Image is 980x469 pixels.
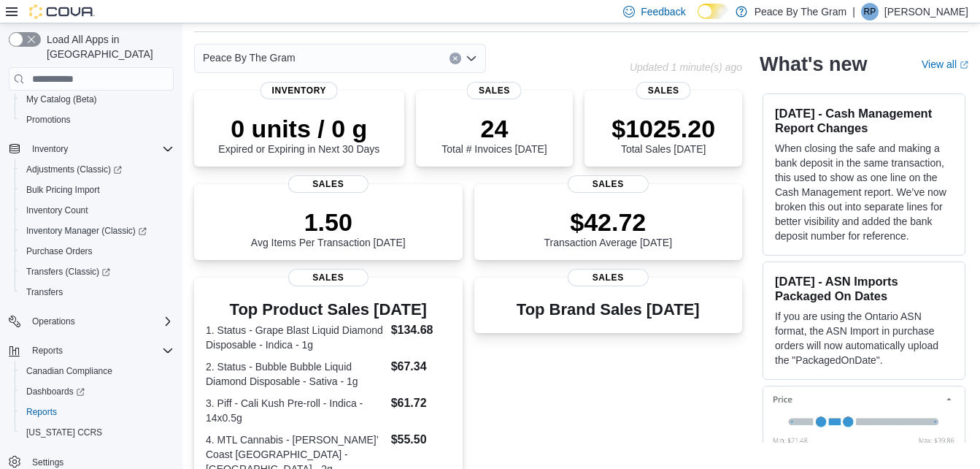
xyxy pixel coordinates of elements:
span: Purchase Orders [26,245,93,257]
div: Avg Items Per Transaction [DATE] [251,207,406,248]
div: Transaction Average [DATE] [544,207,672,248]
span: Dark Mode [698,19,698,20]
a: Inventory Manager (Classic) [15,221,180,241]
span: Purchase Orders [20,243,174,260]
a: Transfers (Classic) [20,263,116,281]
span: Transfers [20,283,174,301]
p: $42.72 [544,207,672,237]
button: My Catalog (Beta) [15,89,180,110]
a: Transfers (Classic) [15,262,180,282]
a: Inventory Manager (Classic) [20,222,153,240]
dd: $134.68 [391,321,451,339]
a: Inventory Count [20,202,94,219]
span: Transfers (Classic) [20,263,174,281]
button: Bulk Pricing Import [15,180,180,200]
span: Peace By The Gram [203,49,296,66]
span: Transfers [26,286,63,298]
span: Inventory Count [26,205,88,216]
button: Inventory Count [15,200,180,221]
dd: $55.50 [391,431,451,449]
span: Inventory [32,143,68,155]
input: Dark Mode [698,4,728,19]
h2: What's new [760,53,867,76]
a: Promotions [20,111,77,129]
dd: $61.72 [391,394,451,412]
span: My Catalog (Beta) [20,91,174,108]
h3: Top Brand Sales [DATE] [517,301,700,319]
span: Inventory Count [20,202,174,219]
p: $1025.20 [611,114,715,143]
span: Canadian Compliance [26,365,112,377]
p: When closing the safe and making a bank deposit in the same transaction, this used to show as one... [775,141,953,243]
span: Inventory Manager (Classic) [20,222,174,240]
a: Adjustments (Classic) [20,161,128,178]
span: Promotions [26,114,71,126]
button: Clear input [450,53,461,64]
span: Settings [32,457,63,468]
span: Adjustments (Classic) [20,161,174,178]
span: Operations [26,313,174,330]
span: Operations [32,316,75,327]
button: Open list of options [466,53,477,64]
span: Washington CCRS [20,424,174,441]
div: Total # Invoices [DATE] [441,114,547,155]
div: Rob Pranger [861,3,879,20]
a: Purchase Orders [20,243,99,260]
span: Inventory [26,140,174,158]
span: Dashboards [20,383,174,400]
button: Inventory [26,140,74,158]
span: Canadian Compliance [20,362,174,380]
p: [PERSON_NAME] [884,3,968,20]
span: Transfers (Classic) [26,266,110,278]
a: Dashboards [20,383,90,400]
a: Canadian Compliance [20,362,118,380]
button: Transfers [15,282,180,302]
span: My Catalog (Beta) [26,94,97,105]
p: If you are using the Ontario ASN format, the ASN Import in purchase orders will now automatically... [775,309,953,367]
a: [US_STATE] CCRS [20,424,108,441]
button: Reports [15,402,180,422]
dt: 2. Status - Bubble Bubble Liquid Diamond Disposable - Sativa - 1g [206,359,385,389]
span: Sales [568,269,648,286]
span: Promotions [20,111,174,129]
h3: Top Product Sales [DATE] [206,301,451,319]
p: | [852,3,855,20]
span: Bulk Pricing Import [26,184,100,196]
a: Dashboards [15,381,180,402]
img: Cova [29,4,95,19]
button: Promotions [15,110,180,130]
a: Reports [20,403,63,421]
button: Reports [26,342,69,359]
p: 0 units / 0 g [218,114,379,143]
h3: [DATE] - Cash Management Report Changes [775,106,953,135]
span: Dashboards [26,386,85,397]
span: Load All Apps in [GEOGRAPHIC_DATA] [41,32,174,61]
span: Reports [20,403,174,421]
button: Operations [26,313,81,330]
span: Reports [32,345,63,356]
span: Inventory Manager (Classic) [26,225,147,237]
a: Bulk Pricing Import [20,181,106,199]
span: Bulk Pricing Import [20,181,174,199]
a: View allExternal link [922,58,968,70]
a: Transfers [20,283,69,301]
button: Purchase Orders [15,241,180,262]
span: Reports [26,406,57,418]
div: Expired or Expiring in Next 30 Days [218,114,379,155]
button: Operations [3,311,180,332]
p: 1.50 [251,207,406,237]
span: Sales [288,175,369,193]
button: Canadian Compliance [15,361,180,381]
p: 24 [441,114,547,143]
span: Sales [467,82,522,99]
span: Reports [26,342,174,359]
p: Peace By The Gram [755,3,847,20]
span: [US_STATE] CCRS [26,427,102,438]
button: Reports [3,340,180,361]
span: Inventory [260,82,338,99]
span: Sales [636,82,691,99]
a: Adjustments (Classic) [15,159,180,180]
svg: External link [960,61,968,69]
span: Feedback [641,4,685,19]
dt: 1. Status - Grape Blast Liquid Diamond Disposable - Indica - 1g [206,323,385,352]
